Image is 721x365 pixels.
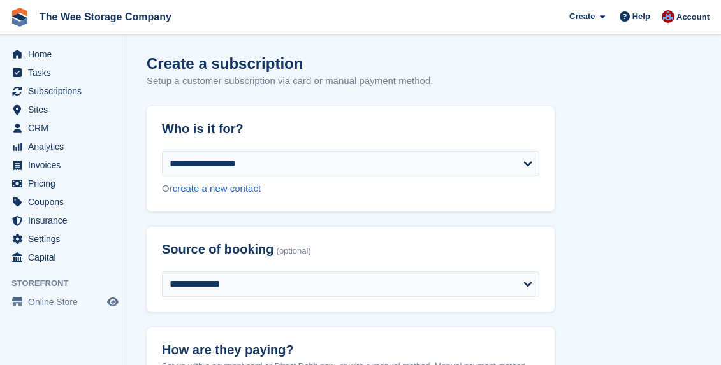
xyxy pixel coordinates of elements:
span: Analytics [28,138,105,155]
a: menu [6,82,120,100]
span: Invoices [28,156,105,174]
a: menu [6,230,120,248]
span: Account [676,11,710,24]
span: Capital [28,248,105,266]
span: CRM [28,119,105,137]
h2: Who is it for? [162,122,539,136]
a: The Wee Storage Company [34,6,177,27]
a: Preview store [105,294,120,310]
a: menu [6,175,120,192]
a: menu [6,293,120,311]
span: Pricing [28,175,105,192]
span: Home [28,45,105,63]
img: stora-icon-8386f47178a22dfd0bd8f6a31ec36ba5ce8667c1dd55bd0f319d3a0aa187defe.svg [10,8,29,27]
a: menu [6,156,120,174]
a: menu [6,193,120,211]
span: Settings [28,230,105,248]
a: menu [6,45,120,63]
span: Source of booking [162,242,274,257]
span: Tasks [28,64,105,82]
span: Sites [28,101,105,118]
span: Storefront [11,277,127,290]
a: menu [6,101,120,118]
a: menu [6,211,120,229]
span: Insurance [28,211,105,229]
span: Online Store [28,293,105,311]
a: create a new contact [173,183,261,194]
span: Help [632,10,650,23]
span: Create [569,10,595,23]
span: (optional) [277,247,311,256]
p: Setup a customer subscription via card or manual payment method. [147,74,433,89]
a: menu [6,64,120,82]
h1: Create a subscription [147,55,303,72]
h2: How are they paying? [162,343,539,357]
img: Scott Ritchie [662,10,674,23]
a: menu [6,248,120,266]
span: Coupons [28,193,105,211]
a: menu [6,138,120,155]
a: menu [6,119,120,137]
div: Or [162,182,539,196]
span: Subscriptions [28,82,105,100]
